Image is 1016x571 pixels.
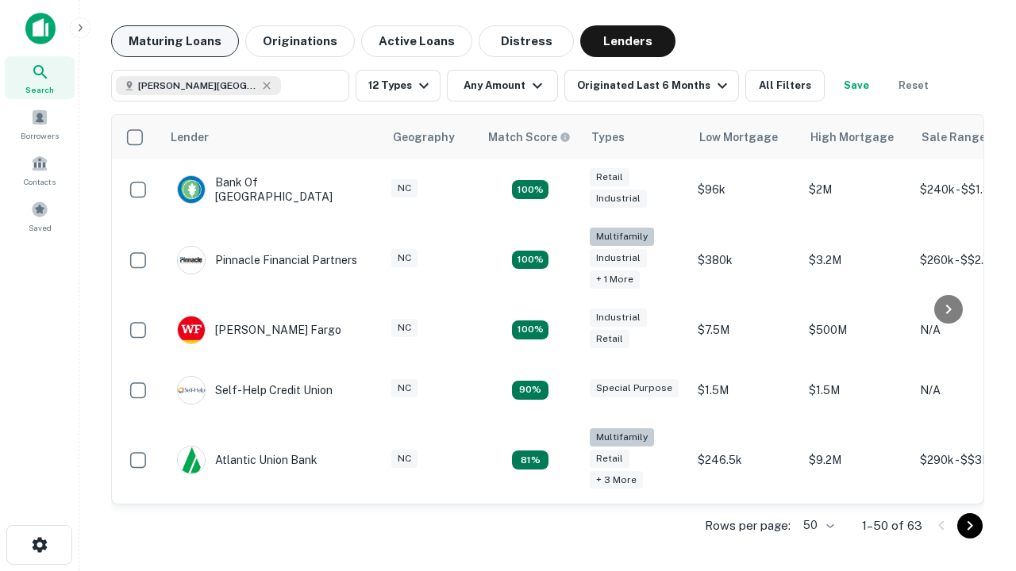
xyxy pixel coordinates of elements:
[690,159,801,220] td: $96k
[171,128,209,147] div: Lender
[479,25,574,57] button: Distress
[690,220,801,300] td: $380k
[745,70,825,102] button: All Filters
[391,249,418,267] div: NC
[178,446,205,473] img: picture
[479,115,582,159] th: Capitalize uses an advanced AI algorithm to match your search with the best lender. The match sco...
[831,70,882,102] button: Save your search to get updates of matches that match your search criteria.
[25,13,56,44] img: capitalize-icon.png
[690,115,801,159] th: Low Mortgage
[512,381,548,400] div: Matching Properties: 11, hasApolloMatch: undefined
[5,102,75,145] a: Borrowers
[797,514,837,537] div: 50
[391,450,418,468] div: NC
[177,446,317,474] div: Atlantic Union Bank
[178,176,205,203] img: picture
[245,25,355,57] button: Originations
[590,379,679,397] div: Special Purpose
[177,175,368,204] div: Bank Of [GEOGRAPHIC_DATA]
[590,450,629,468] div: Retail
[590,330,629,348] div: Retail
[801,220,912,300] td: $3.2M
[177,316,341,344] div: [PERSON_NAME] Fargo
[590,270,640,289] div: + 1 more
[801,420,912,500] td: $9.2M
[361,25,472,57] button: Active Loans
[590,168,629,186] div: Retail
[25,83,54,96] span: Search
[922,128,986,147] div: Sale Range
[356,70,441,102] button: 12 Types
[111,25,239,57] button: Maturing Loans
[801,115,912,159] th: High Mortgage
[690,300,801,360] td: $7.5M
[591,128,625,147] div: Types
[178,247,205,274] img: picture
[699,128,778,147] div: Low Mortgage
[512,450,548,469] div: Matching Properties: 10, hasApolloMatch: undefined
[862,516,922,535] p: 1–50 of 63
[512,320,548,339] div: Matching Properties: 14, hasApolloMatch: undefined
[178,316,205,343] img: picture
[178,377,205,404] img: picture
[590,228,654,246] div: Multifamily
[690,360,801,420] td: $1.5M
[590,471,643,489] div: + 3 more
[888,70,939,102] button: Reset
[488,128,571,146] div: Capitalize uses an advanced AI algorithm to match your search with the best lender. The match sco...
[801,360,912,420] td: $1.5M
[564,70,739,102] button: Originated Last 6 Months
[957,513,983,538] button: Go to next page
[801,159,912,220] td: $2M
[580,25,675,57] button: Lenders
[937,393,1016,469] iframe: Chat Widget
[810,128,894,147] div: High Mortgage
[177,246,357,274] div: Pinnacle Financial Partners
[705,516,791,535] p: Rows per page:
[577,76,732,95] div: Originated Last 6 Months
[383,115,479,159] th: Geography
[29,221,52,234] span: Saved
[690,420,801,500] td: $246.5k
[488,128,568,146] h6: Match Score
[21,129,59,142] span: Borrowers
[512,251,548,270] div: Matching Properties: 22, hasApolloMatch: undefined
[391,379,418,397] div: NC
[582,115,690,159] th: Types
[5,56,75,99] a: Search
[447,70,558,102] button: Any Amount
[24,175,56,188] span: Contacts
[391,179,418,197] div: NC
[5,148,75,191] a: Contacts
[161,115,383,159] th: Lender
[391,319,418,337] div: NC
[801,300,912,360] td: $500M
[590,308,647,327] div: Industrial
[590,190,647,208] div: Industrial
[138,79,257,93] span: [PERSON_NAME][GEOGRAPHIC_DATA], [GEOGRAPHIC_DATA]
[590,249,647,267] div: Industrial
[5,194,75,237] a: Saved
[590,428,654,446] div: Multifamily
[393,128,455,147] div: Geography
[512,180,548,199] div: Matching Properties: 15, hasApolloMatch: undefined
[177,376,333,404] div: Self-help Credit Union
